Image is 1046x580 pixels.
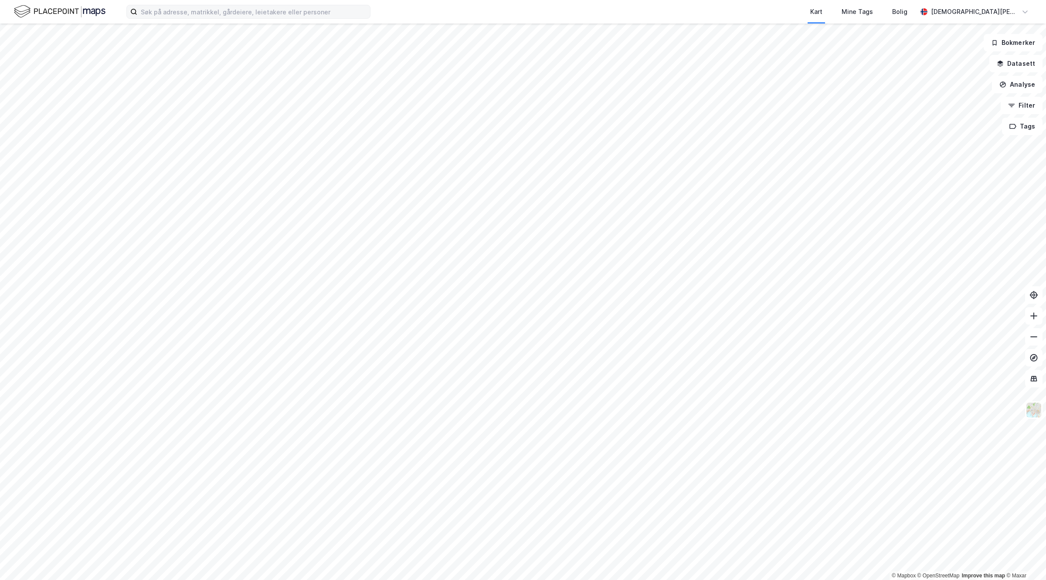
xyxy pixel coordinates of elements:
[14,4,105,19] img: logo.f888ab2527a4732fd821a326f86c7f29.svg
[137,5,370,18] input: Søk på adresse, matrikkel, gårdeiere, leietakere eller personer
[892,7,907,17] div: Bolig
[810,7,822,17] div: Kart
[931,7,1018,17] div: [DEMOGRAPHIC_DATA][PERSON_NAME]
[842,7,873,17] div: Mine Tags
[1002,538,1046,580] iframe: Chat Widget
